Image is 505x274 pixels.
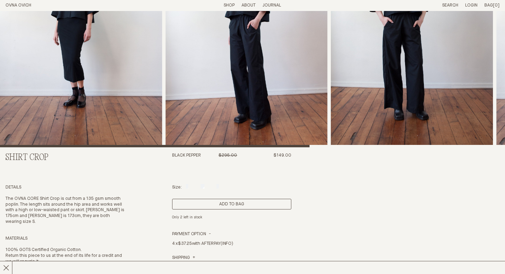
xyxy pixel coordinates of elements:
span: $295.00 [218,153,237,158]
a: Login [465,3,478,8]
h3: Black Pepper [172,153,201,179]
span: $149.00 [273,153,291,158]
em: Only 2 left in stock [172,216,202,219]
label: L [216,185,218,190]
div: 4 x with AFTERPAY [172,237,292,255]
a: Journal [262,3,281,8]
button: Add product to cart [172,199,292,209]
a: Shop [224,3,235,8]
span: Bag [484,3,493,8]
span: [0] [493,3,500,8]
span: The OVNA CORE Shirt Crop is cut from a 135 gsm smooth poplin. The length sits around the hip area... [5,196,124,224]
h4: Details [5,185,125,191]
label: M [201,185,204,190]
a: Search [442,3,458,8]
a: Shipping [172,255,195,261]
h2: Shirt Crop [5,153,125,163]
p: Size: [172,185,182,191]
label: S [186,185,188,190]
summary: About [242,3,256,9]
h4: Materials [5,236,125,242]
span: $37.25 [178,241,192,246]
p: 100% GOTS Certified Organic Cotton. Return this piece to us at the end of its life for a credit a... [5,247,125,265]
a: (INFO) [221,241,233,246]
a: Home [5,3,31,8]
summary: Payment Option [172,231,211,237]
